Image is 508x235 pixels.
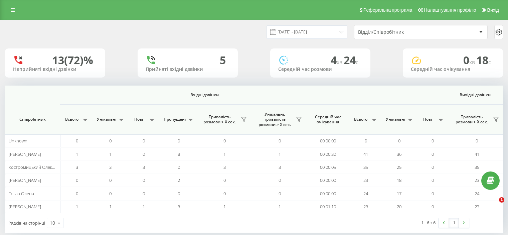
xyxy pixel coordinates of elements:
span: Унікальні, тривалість розмови > Х сек. [256,112,294,127]
span: Пропущені [164,117,186,122]
span: Реферальна програма [363,7,412,13]
span: [PERSON_NAME] [9,177,41,183]
span: 18 [476,53,491,67]
span: Унікальні [97,117,116,122]
iframe: Intercom live chat [485,197,501,213]
span: 0 [279,191,281,197]
span: 3 [279,164,281,170]
span: 0 [76,177,78,183]
div: Неприйняті вхідні дзвінки [13,67,97,72]
span: 8 [178,151,180,157]
span: 0 [178,138,180,144]
span: хв [469,58,476,66]
span: 24 [363,191,368,197]
span: 41 [363,151,368,157]
span: 0 [432,151,434,157]
span: 36 [397,151,401,157]
span: 0 [178,191,180,197]
span: 41 [475,151,479,157]
span: 3 [178,204,180,210]
span: Костромицький Олександр [9,164,64,170]
span: 1 [499,197,504,203]
span: Всього [352,117,369,122]
span: 0 [178,164,180,170]
td: 00:00:00 [307,134,349,147]
span: 3 [223,164,226,170]
span: 0 [463,53,476,67]
span: хв [337,58,344,66]
span: Вихід [487,7,499,13]
span: 18 [397,177,401,183]
span: 0 [223,191,226,197]
span: 1 [143,204,145,210]
span: 23 [475,177,479,183]
span: Тягло Олена [9,191,34,197]
td: 00:00:00 [307,174,349,187]
span: 0 [109,191,112,197]
span: 0 [279,177,281,183]
span: 24 [344,53,358,67]
span: 1 [109,204,112,210]
span: Рядків на сторінці [8,220,45,226]
td: 00:00:30 [307,147,349,160]
span: 0 [109,138,112,144]
span: Тривалість розмови > Х сек. [453,114,491,125]
span: 0 [109,177,112,183]
div: 5 [220,54,226,67]
span: 24 [475,191,479,197]
span: Нові [419,117,436,122]
span: Співробітник [11,117,54,122]
span: 23 [363,177,368,183]
span: 0 [143,177,145,183]
span: 0 [432,191,434,197]
div: Відділ/Співробітник [358,29,438,35]
span: 2 [178,177,180,183]
span: 0 [76,191,78,197]
span: Вхідні дзвінки [77,92,331,98]
span: [PERSON_NAME] [9,151,41,157]
span: 25 [397,164,401,170]
span: 1 [279,204,281,210]
span: 0 [432,204,434,210]
span: 3 [143,164,145,170]
span: Тривалість розмови > Х сек. [200,114,239,125]
span: 4 [331,53,344,67]
span: 0 [76,138,78,144]
span: 35 [475,164,479,170]
td: 00:01:10 [307,200,349,213]
div: 10 [50,220,55,226]
div: 13 (72)% [52,54,93,67]
span: 3 [109,164,112,170]
div: 1 - 6 з 6 [421,219,436,226]
span: 0 [432,138,434,144]
span: 0 [279,138,281,144]
span: Унікальні [386,117,405,122]
span: Нові [130,117,147,122]
span: 0 [476,138,478,144]
span: 1 [76,151,78,157]
span: 1 [76,204,78,210]
span: 0 [223,177,226,183]
span: Unknown [9,138,27,144]
span: 0 [365,138,367,144]
span: 1 [279,151,281,157]
div: Середній час очікування [411,67,495,72]
td: 00:00:00 [307,187,349,200]
span: Середній час очікування [312,114,344,125]
span: 1 [223,151,226,157]
span: 1 [223,204,226,210]
span: 23 [363,204,368,210]
span: Всього [63,117,80,122]
span: 0 [398,138,400,144]
span: c [488,58,491,66]
a: 1 [449,218,459,228]
span: 3 [76,164,78,170]
span: [PERSON_NAME] [9,204,41,210]
span: 20 [397,204,401,210]
span: 17 [397,191,401,197]
span: Налаштування профілю [424,7,476,13]
div: Середній час розмови [278,67,362,72]
span: 0 [143,151,145,157]
span: 0 [143,191,145,197]
span: 1 [109,151,112,157]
